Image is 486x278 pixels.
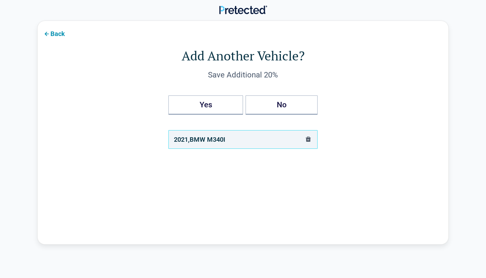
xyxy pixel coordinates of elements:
[38,26,70,40] button: Back
[304,135,312,144] button: delete
[168,95,318,115] div: Add Another Vehicles?
[246,95,318,115] button: No
[63,70,423,80] div: Save Additional 20%
[168,95,243,115] button: Yes
[174,134,225,145] div: 2021 , BMW M340I
[63,47,423,65] h1: Add Another Vehicle?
